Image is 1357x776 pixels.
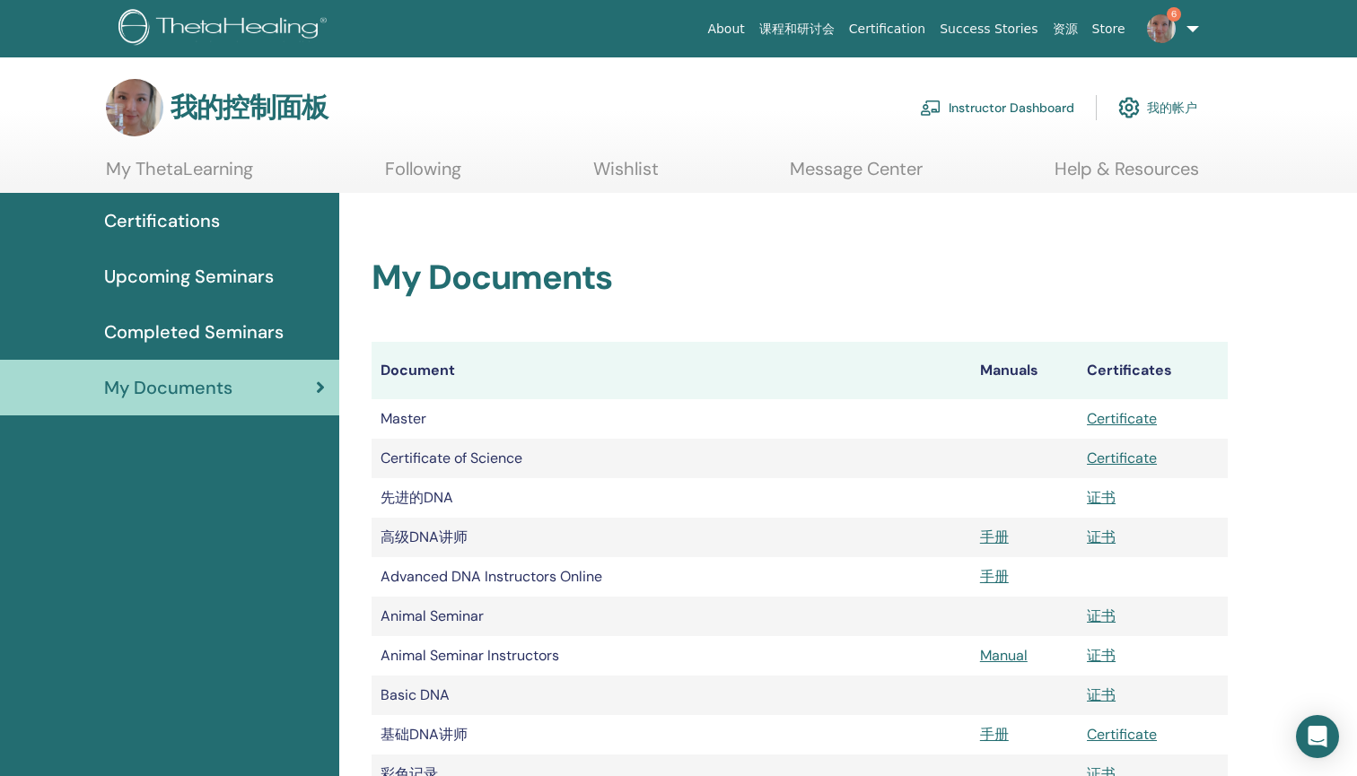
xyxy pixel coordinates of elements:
td: Animal Seminar [372,597,971,636]
a: 证书 [1087,488,1116,507]
a: 证书 [1087,606,1116,625]
a: 手册 [980,725,1009,744]
a: Instructor Dashboard [920,88,1074,127]
a: Certificate [1087,449,1157,467]
td: Master [372,399,971,439]
span: 6 [1167,7,1181,22]
span: Certifications [104,207,220,234]
img: chalkboard-teacher.svg [920,100,941,116]
a: Certificate [1087,725,1157,744]
img: default.jpg [106,79,163,136]
td: 基础DNA讲师 [372,715,971,754]
a: 课程和研讨会 [752,13,842,46]
a: 资源 [1046,13,1085,46]
td: Advanced DNA Instructors Online [372,557,971,597]
a: Wishlist [593,158,659,193]
td: 高级DNA讲师 [372,518,971,557]
a: Help & Resources [1055,158,1199,193]
a: Following [385,158,461,193]
a: 证书 [1087,685,1116,704]
a: 我的帐户 [1118,88,1197,127]
th: Certificates [1078,342,1228,399]
span: My Documents [104,374,232,401]
td: 先进的DNA [372,478,971,518]
img: default.jpg [1147,14,1176,43]
a: About [700,13,751,46]
span: Completed Seminars [104,318,284,345]
th: Manuals [971,342,1078,399]
a: Store [1085,13,1133,46]
a: Message Center [790,158,923,193]
img: cog.svg [1118,92,1140,123]
a: Certification [842,13,932,46]
div: Open Intercom Messenger [1296,715,1339,758]
a: 手册 [980,528,1009,546]
a: My ThetaLearning [106,158,253,193]
h2: My Documents [372,257,1228,299]
img: logo.png [118,9,333,49]
a: Certificate [1087,409,1157,428]
h3: 我的控制面板 [171,92,328,124]
td: Basic DNA [372,676,971,715]
td: Animal Seminar Instructors [372,636,971,676]
td: Certificate of Science [372,439,971,478]
th: Document [372,342,971,399]
a: 证书 [1087,528,1116,546]
a: 证书 [1087,646,1116,665]
a: Success Stories [932,13,1045,46]
a: Manual [980,646,1028,665]
span: Upcoming Seminars [104,263,274,290]
a: 手册 [980,567,1009,586]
